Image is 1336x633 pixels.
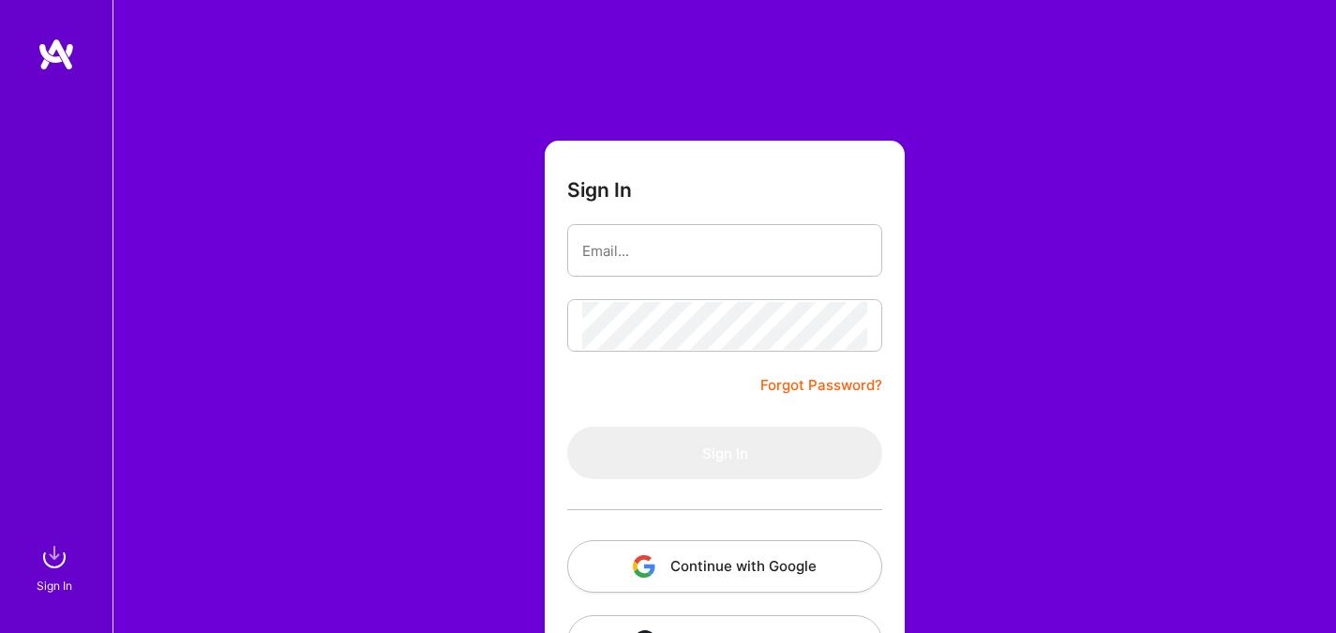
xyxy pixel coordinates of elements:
h3: Sign In [567,178,632,202]
button: Continue with Google [567,540,882,593]
a: Forgot Password? [760,374,882,397]
div: Sign In [37,576,72,595]
a: sign inSign In [39,538,73,595]
button: Sign In [567,427,882,479]
img: logo [38,38,75,71]
img: icon [633,555,655,578]
img: sign in [36,538,73,576]
input: Email... [582,227,867,275]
